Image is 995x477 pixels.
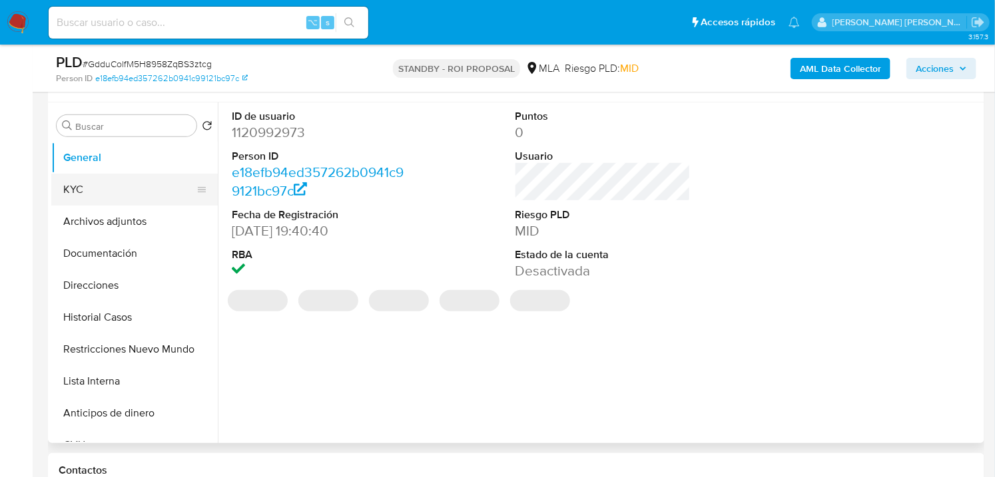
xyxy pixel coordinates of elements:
dt: ID de usuario [232,109,408,124]
button: KYC [51,174,207,206]
button: Anticipos de dinero [51,397,218,429]
span: ‌ [440,290,499,311]
a: Salir [971,15,985,29]
span: Acciones [916,58,954,79]
button: Archivos adjuntos [51,206,218,238]
span: ‌ [369,290,429,311]
dt: Riesgo PLD [515,208,691,222]
button: Direcciones [51,269,218,301]
button: Volver al orden por defecto [202,120,212,135]
dt: Puntos [515,109,691,124]
button: CVU [51,429,218,461]
a: e18efb94ed357262b0941c99121bc97c [95,73,248,84]
dt: Usuario [515,149,691,164]
b: PLD [56,51,83,73]
p: jian.marin@mercadolibre.com [832,16,967,29]
dd: MID [515,222,691,240]
dt: Person ID [232,149,408,164]
button: Buscar [62,120,73,131]
dd: Desactivada [515,261,691,280]
span: 3.157.3 [968,31,988,42]
dt: RBA [232,247,408,262]
span: # GdduColfM5H8958ZqBS3ztcg [83,57,212,71]
b: Person ID [56,73,93,84]
div: MLA [525,61,559,76]
input: Buscar [75,120,191,132]
dd: 1120992973 [232,123,408,142]
dt: Fecha de Registración [232,208,408,222]
span: Riesgo PLD: [565,61,639,76]
span: Accesos rápidos [701,15,775,29]
button: Lista Interna [51,365,218,397]
a: e18efb94ed357262b0941c99121bc97c [232,162,404,200]
span: ‌ [228,290,288,311]
button: Historial Casos [51,301,218,333]
button: General [51,142,218,174]
button: AML Data Collector [791,58,890,79]
b: AML Data Collector [800,58,881,79]
span: ⌥ [308,16,318,29]
dd: [DATE] 19:40:40 [232,222,408,240]
span: ‌ [510,290,570,311]
input: Buscar usuario o caso... [49,14,368,31]
dd: 0 [515,123,691,142]
button: Acciones [906,58,976,79]
a: Notificaciones [789,17,800,28]
button: search-icon [336,13,363,32]
h1: Contactos [59,464,974,477]
span: MID [620,61,639,76]
button: Documentación [51,238,218,269]
span: ‌ [298,290,358,311]
button: Restricciones Nuevo Mundo [51,333,218,365]
span: s [326,16,330,29]
p: STANDBY - ROI PROPOSAL [393,59,520,78]
dt: Estado de la cuenta [515,247,691,262]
